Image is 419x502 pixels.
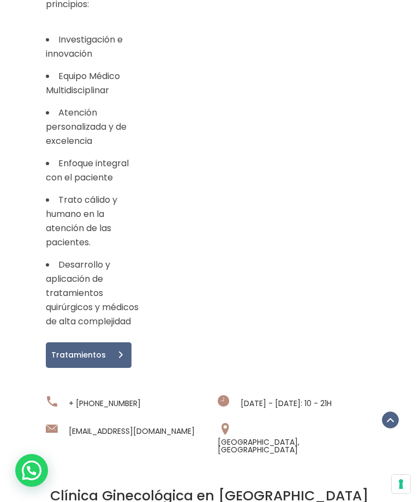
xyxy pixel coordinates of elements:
[69,427,195,435] a: [EMAIL_ADDRESS][DOMAIN_NAME]
[46,193,144,250] li: Trato cálido y humano en la atención de las pacientes.
[46,258,144,329] li: Desarrollo y aplicación de tratamientos quirúrgicos y médicos de alta complejidad
[218,438,373,453] a: [GEOGRAPHIC_DATA], [GEOGRAPHIC_DATA]
[46,342,131,368] a: Tratamientos
[46,351,108,359] span: Tratamientos
[392,475,410,493] button: Sus preferencias de consentimiento para tecnologías de seguimiento
[46,33,144,61] li: Investigación e innovación
[46,156,144,185] li: Enfoque integral con el paciente
[46,106,144,148] li: Atención personalizada y de excelencia
[46,69,144,98] li: Equipo Médico Multidisciplinar
[241,400,332,407] span: [DATE] - [DATE]: 10 - 21H
[69,400,141,407] a: + [PHONE_NUMBER]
